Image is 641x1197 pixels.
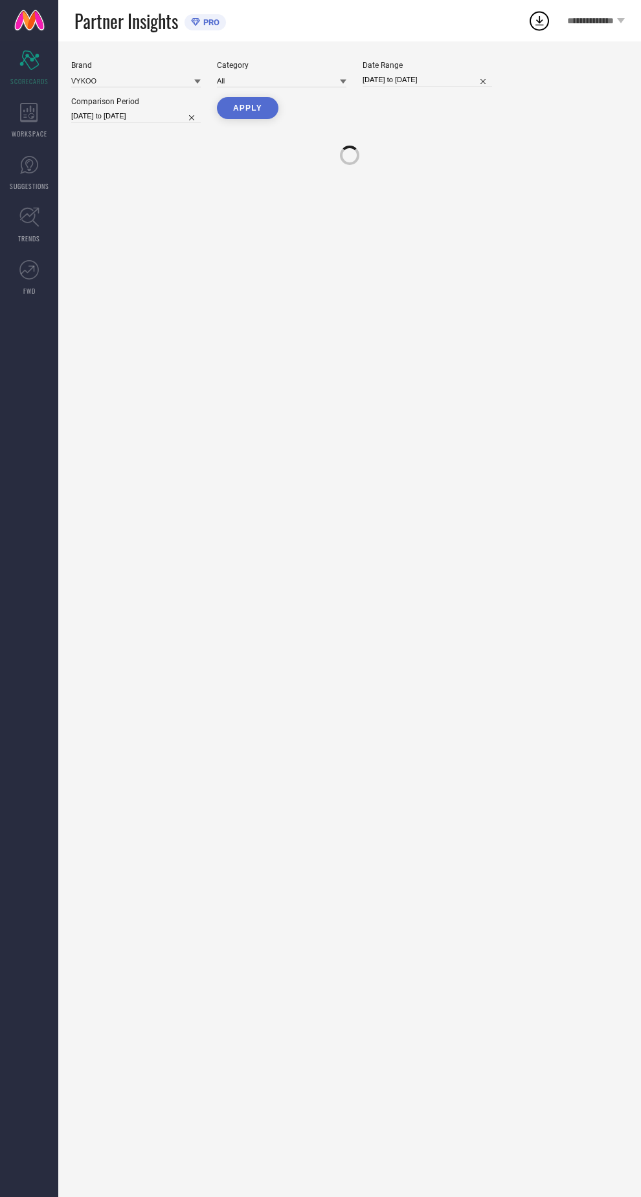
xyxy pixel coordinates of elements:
[363,61,492,70] div: Date Range
[217,97,278,119] button: APPLY
[10,181,49,191] span: SUGGESTIONS
[71,61,201,70] div: Brand
[217,61,346,70] div: Category
[363,73,492,87] input: Select date range
[71,97,201,106] div: Comparison Period
[23,286,36,296] span: FWD
[74,8,178,34] span: Partner Insights
[10,76,49,86] span: SCORECARDS
[12,129,47,138] span: WORKSPACE
[200,17,219,27] span: PRO
[528,9,551,32] div: Open download list
[18,234,40,243] span: TRENDS
[71,109,201,123] input: Select comparison period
